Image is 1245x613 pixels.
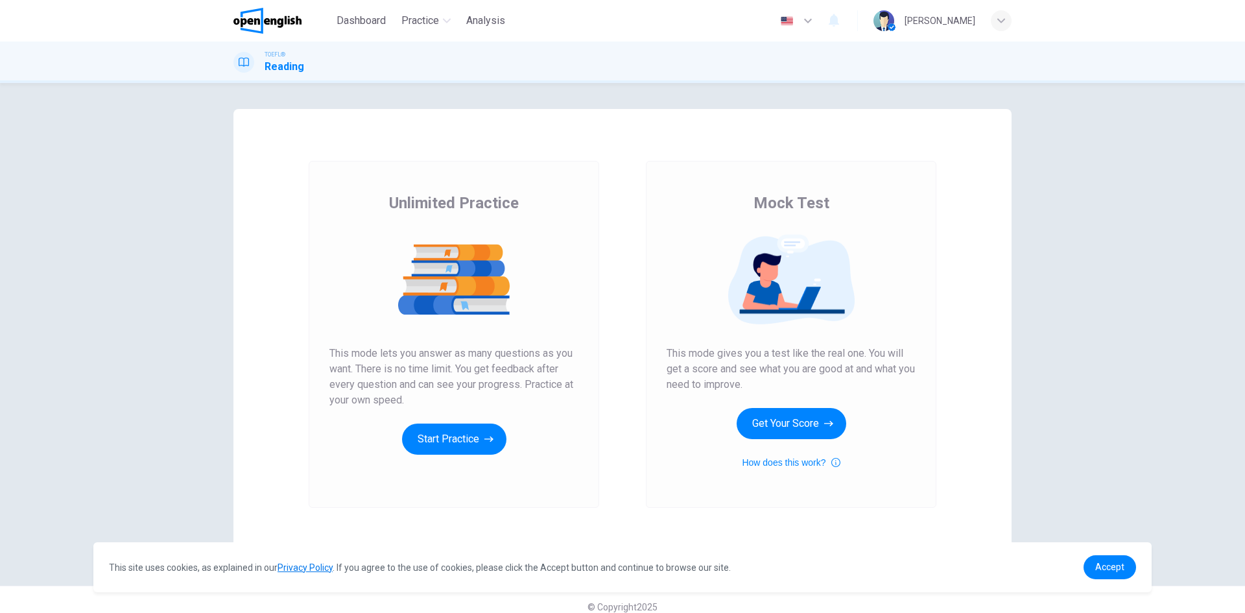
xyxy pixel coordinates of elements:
span: Accept [1095,562,1124,572]
div: cookieconsent [93,542,1152,592]
button: Dashboard [331,9,391,32]
span: This mode gives you a test like the real one. You will get a score and see what you are good at a... [667,346,916,392]
span: This site uses cookies, as explained in our . If you agree to the use of cookies, please click th... [109,562,731,573]
button: Analysis [461,9,510,32]
span: Analysis [466,13,505,29]
span: Practice [401,13,439,29]
a: OpenEnglish logo [233,8,331,34]
span: Unlimited Practice [389,193,519,213]
span: This mode lets you answer as many questions as you want. There is no time limit. You get feedback... [329,346,578,408]
div: [PERSON_NAME] [905,13,975,29]
h1: Reading [265,59,304,75]
span: © Copyright 2025 [587,602,658,612]
span: Dashboard [337,13,386,29]
a: Privacy Policy [278,562,333,573]
button: Practice [396,9,456,32]
span: Mock Test [753,193,829,213]
button: Start Practice [402,424,506,455]
img: Profile picture [873,10,894,31]
img: OpenEnglish logo [233,8,302,34]
img: en [779,16,795,26]
button: How does this work? [742,455,840,470]
a: dismiss cookie message [1084,555,1136,579]
button: Get Your Score [737,408,846,439]
span: TOEFL® [265,50,285,59]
